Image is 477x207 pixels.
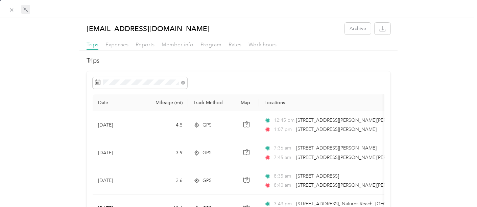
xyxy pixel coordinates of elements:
[143,111,188,139] td: 4.5
[248,41,277,48] span: Work hours
[93,111,143,139] td: [DATE]
[296,182,414,188] span: [STREET_ADDRESS][PERSON_NAME][PERSON_NAME]
[345,23,371,34] button: Archive
[93,94,143,111] th: Date
[162,41,193,48] span: Member info
[202,121,212,129] span: GPS
[274,144,293,152] span: 7:36 am
[274,172,293,180] span: 8:35 am
[259,94,414,111] th: Locations
[235,94,259,111] th: Map
[143,167,188,195] td: 2.6
[274,117,293,124] span: 12:45 pm
[296,127,377,132] span: [STREET_ADDRESS][PERSON_NAME]
[274,126,293,133] span: 1:07 pm
[296,155,414,160] span: [STREET_ADDRESS][PERSON_NAME][PERSON_NAME]
[143,139,188,167] td: 3.9
[87,56,390,65] h2: Trips
[296,173,339,179] span: [STREET_ADDRESS]
[93,167,143,195] td: [DATE]
[143,94,188,111] th: Mileage (mi)
[439,169,477,207] iframe: Everlance-gr Chat Button Frame
[202,149,212,157] span: GPS
[188,94,235,111] th: Track Method
[202,177,212,184] span: GPS
[229,41,241,48] span: Rates
[296,145,377,151] span: [STREET_ADDRESS][PERSON_NAME]
[105,41,128,48] span: Expenses
[136,41,154,48] span: Reports
[93,139,143,167] td: [DATE]
[87,41,98,48] span: Trips
[274,182,293,189] span: 8:40 am
[87,23,210,34] p: [EMAIL_ADDRESS][DOMAIN_NAME]
[274,154,293,161] span: 7:45 am
[296,117,414,123] span: [STREET_ADDRESS][PERSON_NAME][PERSON_NAME]
[296,201,476,207] span: [STREET_ADDRESS], Natures Reach, [GEOGRAPHIC_DATA], [GEOGRAPHIC_DATA]
[200,41,221,48] span: Program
